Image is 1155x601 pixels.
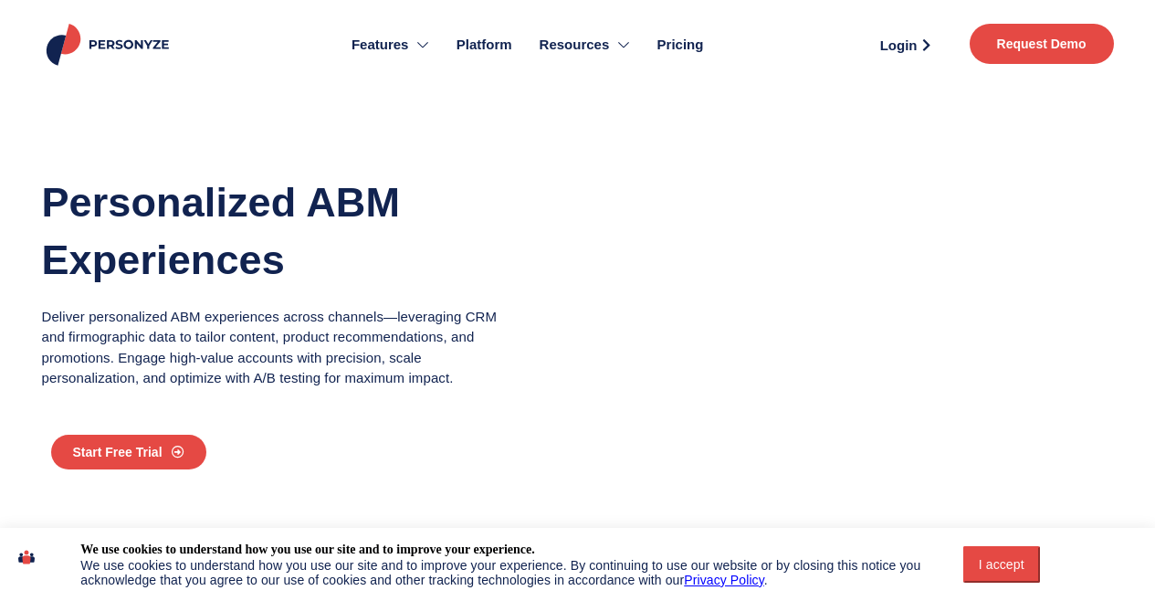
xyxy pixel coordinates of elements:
[43,24,177,66] img: Personyze logo
[684,573,764,587] a: Privacy Policy
[18,542,34,573] img: icon
[42,174,515,289] h1: Personalized ABM Experiences
[970,24,1114,64] a: Request Demo
[73,446,163,459] span: Start Free Trial
[963,546,1040,583] button: I accept
[338,9,443,80] a: Features
[352,35,409,56] span: Features
[80,542,534,558] div: We use cookies to understand how you use our site and to improve your experience.
[526,9,644,80] a: Resources
[443,9,526,80] a: Platform
[80,558,929,587] div: We use cookies to understand how you use our site and to improve your experience. By continuing t...
[974,557,1029,572] div: I accept
[997,37,1087,50] span: Request Demo
[657,35,704,56] span: Pricing
[880,38,918,52] span: Login
[859,31,951,58] a: Login
[42,307,501,389] p: Deliver personalized ABM experiences across channels—leveraging CRM and firmographic data to tail...
[457,35,512,56] span: Platform
[51,435,206,469] a: Start Free Trial
[644,9,718,80] a: Pricing
[540,35,610,56] span: Resources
